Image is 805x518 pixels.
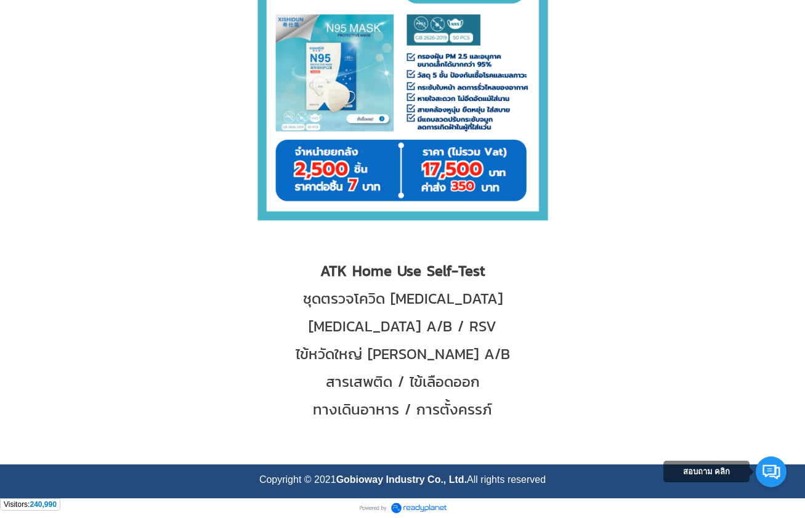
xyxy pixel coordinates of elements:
[296,343,510,365] span: ไข้หวัดใหญ่ [PERSON_NAME] A/B
[303,288,503,309] span: ชุดตรวจโควิด [MEDICAL_DATA]
[320,260,485,281] strong: ATK Home Use Self-Test
[259,474,546,485] span: Copyright © 2021 All rights reserved
[30,500,56,509] span: 240,990
[354,498,451,518] img: Powered by ReadyPlanet
[313,399,492,420] span: ทางเดินอาหาร / การตั้งครรภ์
[336,474,467,485] strong: Gobioway Industry Co., Ltd.
[683,467,730,476] span: สอบถาม คลิก
[309,315,496,337] span: [MEDICAL_DATA] A/B / RSV
[326,371,480,392] span: สารเสพติด / ไข้เลือดออก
